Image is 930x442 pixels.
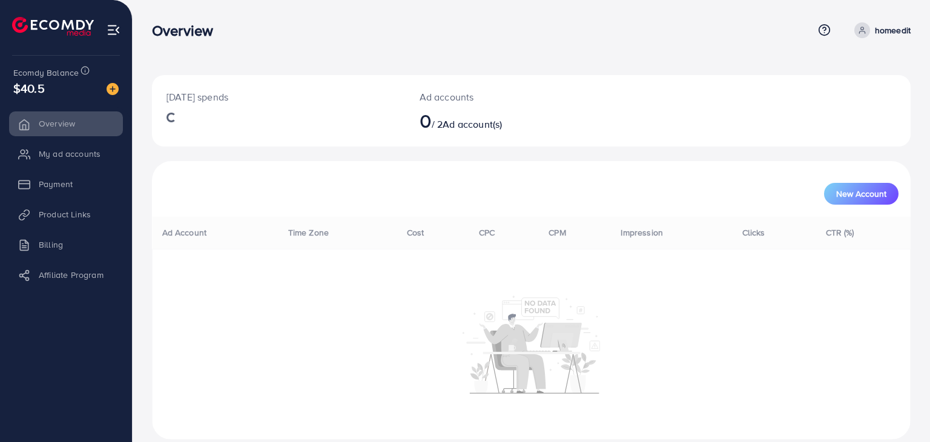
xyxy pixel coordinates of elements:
[167,90,391,104] p: [DATE] spends
[420,90,580,104] p: Ad accounts
[443,117,502,131] span: Ad account(s)
[107,83,119,95] img: image
[875,23,911,38] p: homeedit
[107,23,120,37] img: menu
[836,190,886,198] span: New Account
[152,22,223,39] h3: Overview
[420,109,580,132] h2: / 2
[13,79,45,97] span: $40.5
[13,67,79,79] span: Ecomdy Balance
[824,183,899,205] button: New Account
[420,107,432,134] span: 0
[12,17,94,36] img: logo
[849,22,911,38] a: homeedit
